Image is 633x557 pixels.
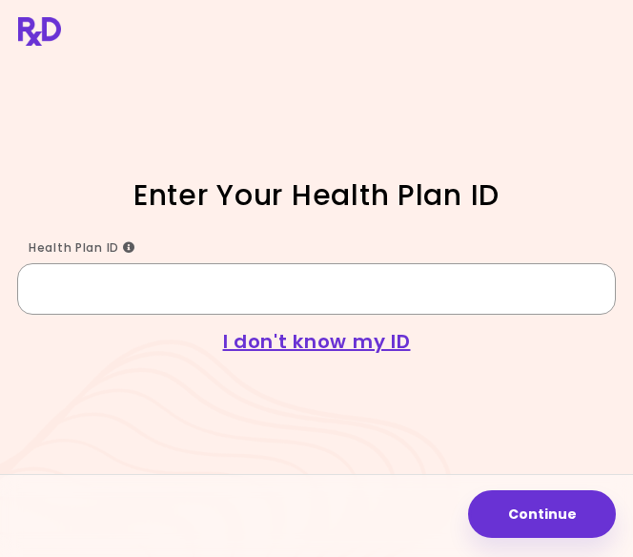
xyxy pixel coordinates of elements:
a: I don't know my ID [223,328,411,355]
i: Info [123,242,135,254]
button: Continue [468,490,616,538]
img: RxDiet [18,17,61,46]
h1: Enter Your Health Plan ID [17,176,616,214]
span: Health Plan ID [29,239,135,256]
